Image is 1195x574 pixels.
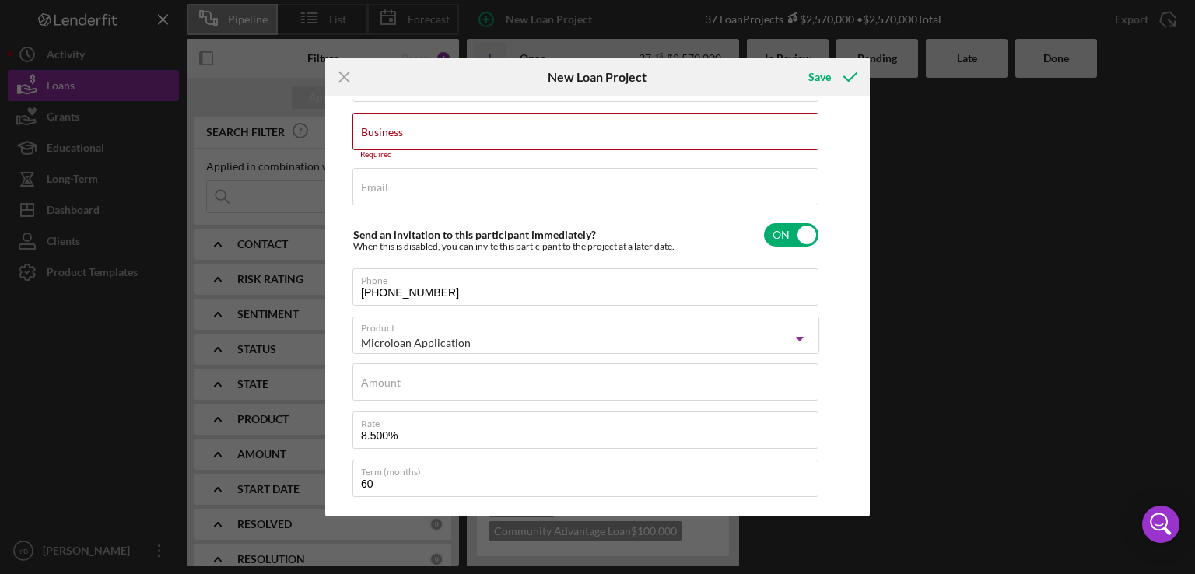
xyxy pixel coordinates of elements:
[548,70,647,84] h6: New Loan Project
[1142,506,1179,543] div: Open Intercom Messenger
[808,61,831,93] div: Save
[361,181,388,194] label: Email
[353,241,675,252] div: When this is disabled, you can invite this participant to the project at a later date.
[361,460,818,478] label: Term (months)
[361,337,471,349] div: Microloan Application
[361,412,818,429] label: Rate
[361,269,818,286] label: Phone
[361,126,403,138] label: Business
[352,150,819,159] div: Required
[361,376,401,389] label: Amount
[353,228,596,241] label: Send an invitation to this participant immediately?
[793,61,870,93] button: Save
